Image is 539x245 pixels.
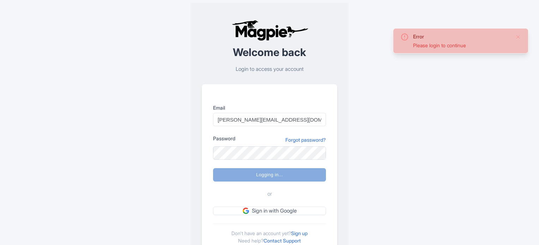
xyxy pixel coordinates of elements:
[515,33,521,41] button: Close
[413,42,510,49] div: Please login to continue
[213,135,235,142] label: Password
[413,33,510,40] div: Error
[291,230,308,236] a: Sign up
[213,207,326,215] a: Sign in with Google
[213,104,326,111] label: Email
[213,223,326,244] div: Don't have an account yet? Need help?
[213,113,326,126] input: you@example.com
[243,208,249,214] img: google.svg
[267,190,272,198] span: or
[202,65,337,73] p: Login to access your account
[202,47,337,58] h2: Welcome back
[264,238,301,244] a: Contact Support
[230,20,309,41] img: logo-ab69f6fb50320c5b225c76a69d11143b.png
[213,168,326,182] input: Logging in...
[285,136,326,143] a: Forgot password?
